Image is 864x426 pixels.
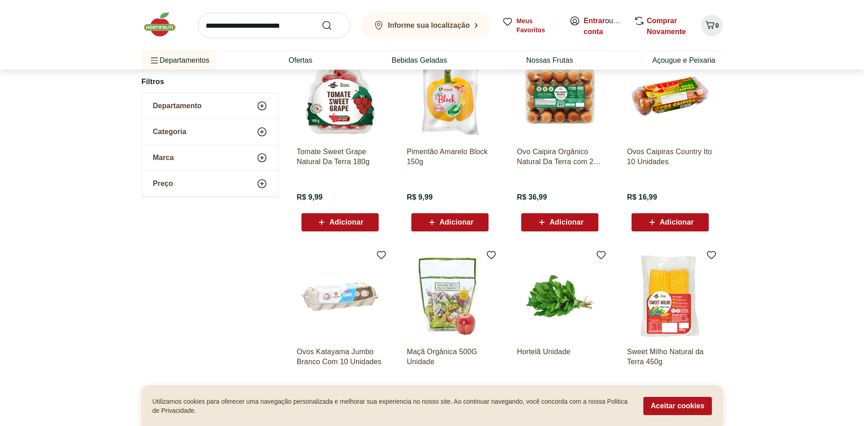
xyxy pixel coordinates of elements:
input: search [198,13,351,38]
span: Meus Favoritos [517,16,558,35]
img: Sweet Milho Natural da Terra 450g [627,253,713,340]
a: Tomate Sweet Grape Natural Da Terra 180g [297,147,383,167]
button: Categoria [142,119,278,145]
button: Preço [142,171,278,196]
span: R$ 9,99 [297,192,323,202]
a: Hortelã Unidade [517,347,603,367]
span: R$ 9,99 [407,192,433,202]
span: R$ 16,99 [627,192,657,202]
button: Adicionar [411,213,489,231]
span: Adicionar [439,219,474,226]
a: Sweet Milho Natural da Terra 450g [627,347,713,367]
img: Ovos Katayama Jumbo Branco Com 10 Unidades [297,253,383,340]
span: Categoria [153,127,187,136]
button: Adicionar [521,213,598,231]
span: Adicionar [549,219,583,226]
span: ou [584,15,624,37]
a: Ovos Katayama Jumbo Branco Com 10 Unidades [297,347,383,367]
h2: Filtros [142,73,279,91]
a: Comprar Novamente [647,17,686,35]
button: Submit Search [321,20,343,31]
span: Departamento [153,101,202,110]
button: Marca [142,145,278,170]
a: Açougue e Peixaria [652,55,716,66]
button: Aceitar cookies [643,397,711,415]
img: Maçã Orgânica 500G Unidade [407,253,493,340]
span: R$ 36,99 [517,192,547,202]
a: Ovos Caipiras Country Ito 10 Unidades [627,147,713,167]
a: Nossas Frutas [526,55,573,66]
span: 0 [716,22,719,29]
button: Departamento [142,93,278,119]
button: Informe sua localização [361,13,491,38]
img: Ovos Caipiras Country Ito 10 Unidades [627,53,713,140]
button: Adicionar [632,213,709,231]
p: Utilizamos cookies para oferecer uma navegação personalizada e melhorar sua experiencia no nosso ... [153,397,633,415]
a: Pimentão Amarelo Block 150g [407,147,493,167]
img: Hortifruti [142,11,187,38]
img: Pimentão Amarelo Block 150g [407,53,493,140]
button: Adicionar [301,213,379,231]
button: Carrinho [701,15,723,36]
button: Menu [149,50,160,71]
a: Meus Favoritos [502,16,558,35]
span: Marca [153,153,174,162]
b: Informe sua localização [388,21,470,29]
span: Adicionar [660,219,694,226]
a: Ovo Caipira Orgânico Natural Da Terra com 20 unidades [517,147,603,167]
img: Tomate Sweet Grape Natural Da Terra 180g [297,53,383,140]
a: Bebidas Geladas [392,55,447,66]
span: Adicionar [329,219,363,226]
span: Departamentos [149,50,209,71]
a: Ofertas [288,55,312,66]
a: Entrar [584,17,605,25]
span: Preço [153,179,173,188]
img: Hortelã Unidade [517,253,603,340]
img: Ovo Caipira Orgânico Natural Da Terra com 20 unidades [517,53,603,140]
a: Maçã Orgânica 500G Unidade [407,347,493,367]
